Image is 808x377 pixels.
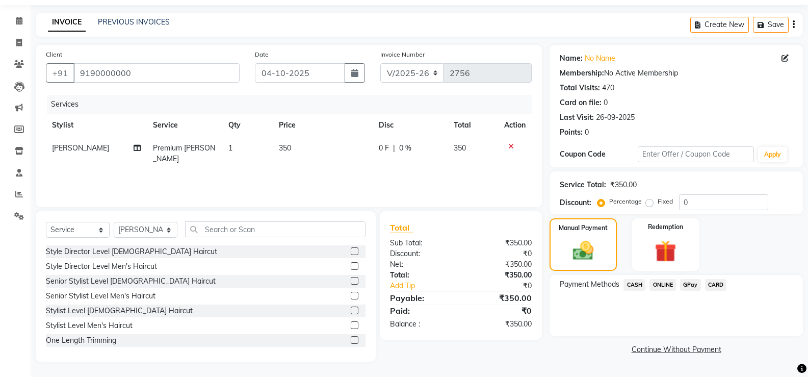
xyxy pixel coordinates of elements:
[46,276,216,287] div: Senior Stylist Level [DEMOGRAPHIC_DATA] Haircut
[559,223,608,233] label: Manual Payment
[648,222,683,232] label: Redemption
[380,50,425,59] label: Invoice Number
[382,270,461,281] div: Total:
[638,146,754,162] input: Enter Offer / Coupon Code
[474,281,539,291] div: ₹0
[46,114,147,137] th: Stylist
[46,320,133,331] div: Stylist Level Men's Haircut
[255,50,269,59] label: Date
[279,143,291,153] span: 350
[273,114,373,137] th: Price
[48,13,86,32] a: INVOICE
[658,197,673,206] label: Fixed
[602,83,614,93] div: 470
[560,83,600,93] div: Total Visits:
[98,17,170,27] a: PREVIOUS INVOICES
[222,114,273,137] th: Qty
[46,63,74,83] button: +91
[461,292,539,304] div: ₹350.00
[46,50,62,59] label: Client
[461,270,539,281] div: ₹350.00
[382,238,461,248] div: Sub Total:
[379,143,389,154] span: 0 F
[52,143,109,153] span: [PERSON_NAME]
[566,239,600,263] img: _cash.svg
[382,319,461,330] div: Balance :
[623,279,645,291] span: CASH
[560,197,591,208] div: Discount:
[498,114,532,137] th: Action
[73,63,240,83] input: Search by Name/Mobile/Email/Code
[758,147,787,162] button: Apply
[609,197,642,206] label: Percentage
[46,291,155,301] div: Senior Stylist Level Men's Haircut
[560,68,604,79] div: Membership:
[461,305,539,317] div: ₹0
[604,97,608,108] div: 0
[46,261,157,272] div: Style Director Level Men's Haircut
[560,279,619,290] span: Payment Methods
[399,143,411,154] span: 0 %
[454,143,466,153] span: 350
[46,246,217,257] div: Style Director Level [DEMOGRAPHIC_DATA] Haircut
[690,17,749,33] button: Create New
[228,143,232,153] span: 1
[461,248,539,259] div: ₹0
[185,221,366,237] input: Search or Scan
[753,17,789,33] button: Save
[552,344,801,355] a: Continue Without Payment
[610,180,637,190] div: ₹350.00
[585,53,615,64] a: No Name
[46,306,193,316] div: Stylist Level [DEMOGRAPHIC_DATA] Haircut
[680,279,701,291] span: GPay
[382,248,461,259] div: Discount:
[560,127,583,138] div: Points:
[596,112,635,123] div: 26-09-2025
[382,292,461,304] div: Payable:
[560,112,594,123] div: Last Visit:
[153,143,215,163] span: Premium [PERSON_NAME]
[560,97,602,108] div: Card on file:
[382,281,474,291] a: Add Tip
[585,127,589,138] div: 0
[448,114,498,137] th: Total
[461,238,539,248] div: ₹350.00
[649,279,676,291] span: ONLINE
[560,68,793,79] div: No Active Membership
[461,319,539,330] div: ₹350.00
[147,114,222,137] th: Service
[390,222,413,233] span: Total
[648,238,683,265] img: _gift.svg
[393,143,395,154] span: |
[560,149,637,160] div: Coupon Code
[461,259,539,270] div: ₹350.00
[382,305,461,317] div: Paid:
[705,279,727,291] span: CARD
[373,114,448,137] th: Disc
[382,259,461,270] div: Net:
[560,53,583,64] div: Name:
[46,335,116,346] div: One Length Trimming
[47,95,539,114] div: Services
[560,180,606,190] div: Service Total:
